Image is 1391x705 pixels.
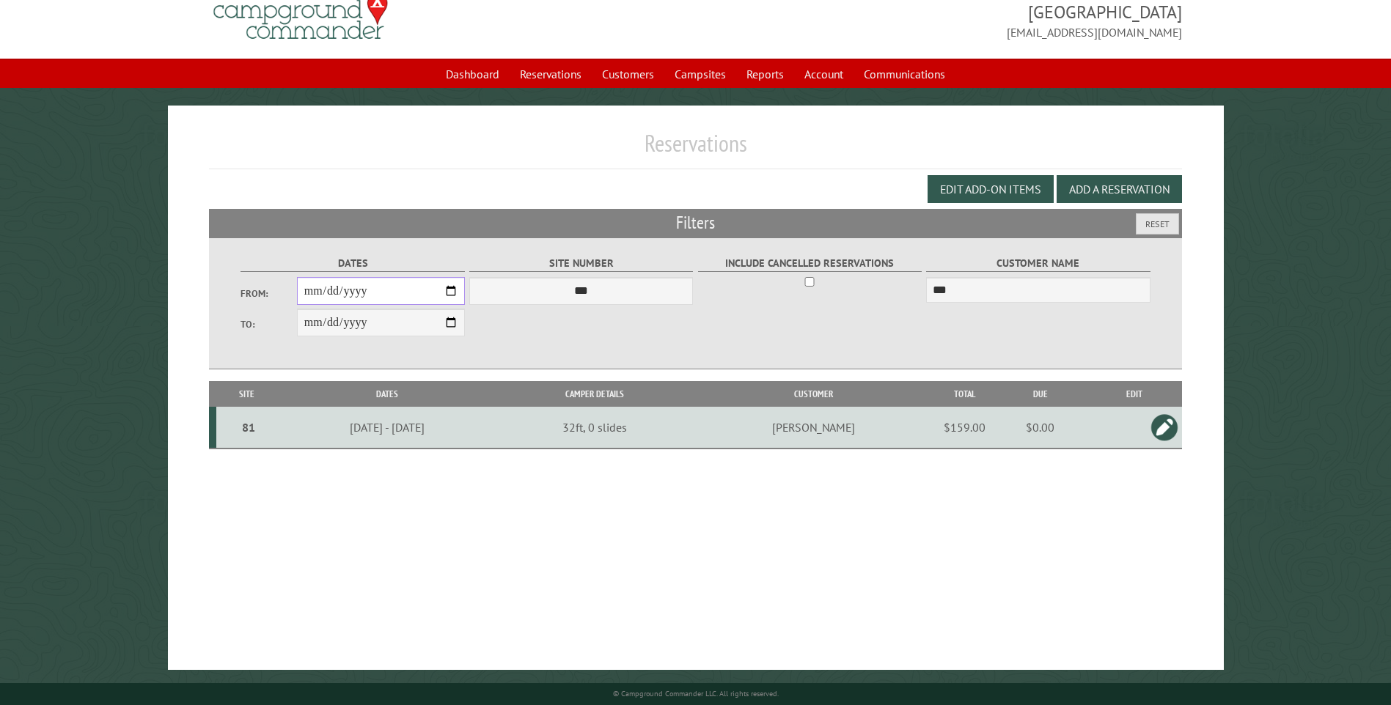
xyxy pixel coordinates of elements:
[469,255,693,272] label: Site Number
[796,60,852,88] a: Account
[216,381,276,407] th: Site
[437,60,508,88] a: Dashboard
[666,60,735,88] a: Campsites
[498,407,691,449] td: 32ft, 0 slides
[209,209,1181,237] h2: Filters
[928,175,1054,203] button: Edit Add-on Items
[855,60,954,88] a: Communications
[936,381,994,407] th: Total
[738,60,793,88] a: Reports
[994,381,1087,407] th: Due
[241,255,464,272] label: Dates
[222,420,274,435] div: 81
[498,381,691,407] th: Camper Details
[926,255,1150,272] label: Customer Name
[613,689,779,698] small: © Campground Commander LLC. All rights reserved.
[511,60,590,88] a: Reservations
[1136,213,1179,235] button: Reset
[691,381,936,407] th: Customer
[276,381,498,407] th: Dates
[279,420,496,435] div: [DATE] - [DATE]
[936,407,994,449] td: $159.00
[241,287,296,300] label: From:
[241,317,296,331] label: To:
[698,255,922,272] label: Include Cancelled Reservations
[209,129,1181,169] h1: Reservations
[1057,175,1182,203] button: Add a Reservation
[994,407,1087,449] td: $0.00
[1087,381,1181,407] th: Edit
[593,60,663,88] a: Customers
[691,407,936,449] td: [PERSON_NAME]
